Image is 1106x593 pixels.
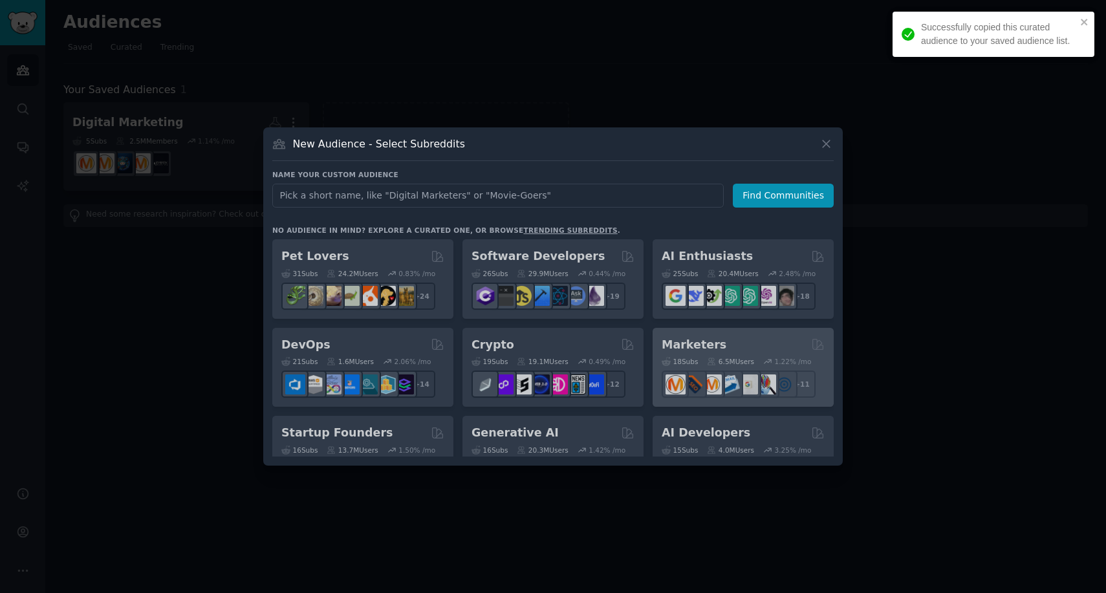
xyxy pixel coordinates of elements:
[272,170,834,179] h3: Name your custom audience
[921,21,1076,48] div: Successfully copied this curated audience to your saved audience list.
[523,226,617,234] a: trending subreddits
[272,226,620,235] div: No audience in mind? Explore a curated one, or browse .
[733,184,834,208] button: Find Communities
[1080,17,1089,27] button: close
[272,184,724,208] input: Pick a short name, like "Digital Marketers" or "Movie-Goers"
[293,137,465,151] h3: New Audience - Select Subreddits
